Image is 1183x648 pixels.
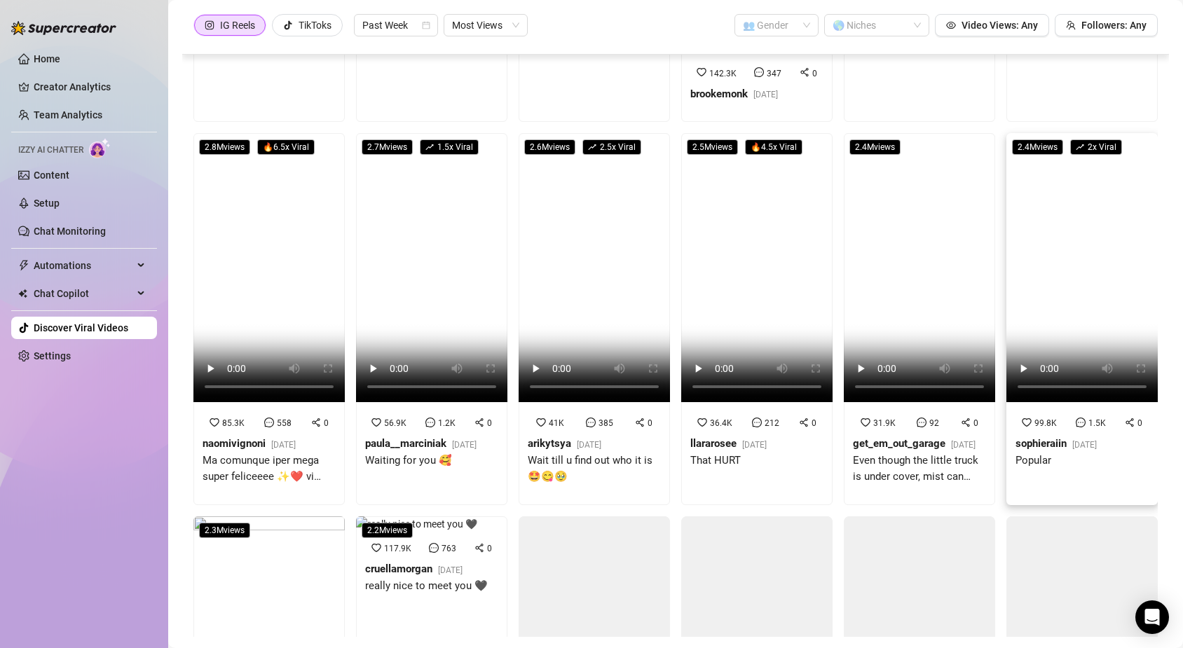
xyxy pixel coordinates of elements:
[765,418,779,428] span: 212
[800,67,809,77] span: share-alt
[853,437,945,450] strong: get_em_out_garage
[752,418,762,427] span: message
[1076,143,1084,151] span: rise
[745,139,802,155] span: 🔥 4.5 x Viral
[193,133,345,505] a: 2.8Mviews🔥6.5x Viral85.3K5580naomivignoni[DATE]Ma comunque iper mega super feliceeee ✨❤️ vi vogli...
[365,578,488,595] div: really nice to meet you 🖤
[34,226,106,237] a: Chat Monitoring
[681,133,833,505] a: 2.5Mviews🔥4.5x Viral36.4K2120llararosee[DATE]That HURT
[362,15,430,36] span: Past Week
[203,437,266,450] strong: naomivignoni
[586,418,596,427] span: message
[34,198,60,209] a: Setup
[362,139,413,155] span: 2.7M views
[89,138,111,158] img: AI Chatter
[487,544,492,553] span: 0
[18,260,29,271] span: thunderbolt
[311,418,321,427] span: share-alt
[849,139,901,155] span: 2.4M views
[429,543,439,553] span: message
[961,418,971,427] span: share-alt
[799,418,809,427] span: share-alt
[812,69,817,78] span: 0
[34,109,102,120] a: Team Analytics
[205,20,214,30] span: instagram
[1081,20,1147,31] span: Followers: Any
[356,516,477,532] img: really nice to meet you 🖤
[709,69,737,78] span: 142.3K
[438,565,463,575] span: [DATE]
[753,90,778,99] span: [DATE]
[365,437,446,450] strong: paula__marciniak
[973,418,978,428] span: 0
[222,418,245,428] span: 85.3K
[549,418,564,428] span: 41K
[474,543,484,553] span: share-alt
[635,418,645,427] span: share-alt
[599,418,613,428] span: 385
[588,143,596,151] span: rise
[474,418,484,427] span: share-alt
[34,53,60,64] a: Home
[18,289,27,298] img: Chat Copilot
[917,418,926,427] span: message
[365,563,432,575] strong: cruellamorgan
[536,418,546,427] span: heart
[420,139,479,155] span: 1.5 x Viral
[1016,437,1067,450] strong: sophieraiin
[946,20,956,30] span: eye
[371,543,381,553] span: heart
[873,418,896,428] span: 31.9K
[220,15,255,36] div: IG Reels
[524,139,575,155] span: 2.6M views
[452,15,519,36] span: Most Views
[861,418,870,427] span: heart
[425,143,434,151] span: rise
[935,14,1049,36] button: Video Views: Any
[951,440,976,450] span: [DATE]
[742,440,767,450] span: [DATE]
[210,418,219,427] span: heart
[1088,418,1106,428] span: 1.5K
[299,15,331,36] div: TikToks
[487,418,492,428] span: 0
[1034,418,1057,428] span: 99.8K
[384,544,411,553] span: 117.9K
[34,170,69,181] a: Content
[422,21,430,29] span: calendar
[452,440,477,450] span: [DATE]
[34,282,133,305] span: Chat Copilot
[697,67,706,77] span: heart
[11,21,116,35] img: logo-BBDzfeDw.svg
[519,133,670,505] a: 2.6Mviewsrise2.5x Viral41K3850arikytsya[DATE]Wait till u find out who it is 🤩😋🥹
[648,418,652,428] span: 0
[362,523,413,538] span: 2.2M views
[199,523,250,538] span: 2.3M views
[199,139,250,155] span: 2.8M views
[34,254,133,277] span: Automations
[690,437,737,450] strong: llararosee
[1072,440,1097,450] span: [DATE]
[1016,453,1097,469] div: Popular
[1070,139,1122,155] span: 2 x Viral
[371,418,381,427] span: heart
[853,453,986,485] div: Even though the little truck is under cover, mist can leave water marks on paint and windows. And...
[438,418,456,428] span: 1.2K
[528,437,571,450] strong: arikytsya
[34,322,128,333] a: Discover Viral Videos
[203,453,336,485] div: Ma comunque iper mega super feliceeee ✨❤️ vi voglio bene ❤️ #étuttosbagliato #perte #fyp #comedy ...
[528,453,661,485] div: Wait till u find out who it is 🤩😋🥹
[929,418,939,428] span: 92
[1066,20,1076,30] span: team
[697,418,707,427] span: heart
[34,350,71,361] a: Settings
[1022,418,1032,427] span: heart
[1006,133,1158,505] a: 2.4Mviewsrise2x Viral99.8K1.5K0sophieraiin[DATE]Popular
[34,76,146,98] a: Creator Analytics
[1137,418,1142,428] span: 0
[687,139,738,155] span: 2.5M views
[257,139,315,155] span: 🔥 6.5 x Viral
[690,88,748,100] strong: brookemonk
[442,544,456,553] span: 763
[844,133,995,505] a: 2.4Mviews31.9K920get_em_out_garage[DATE]Even though the little truck is under cover, mist can lea...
